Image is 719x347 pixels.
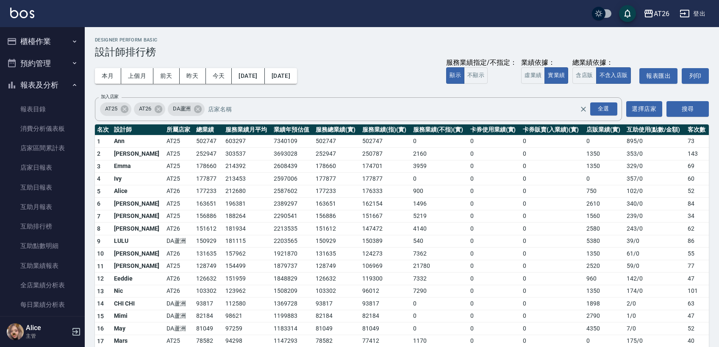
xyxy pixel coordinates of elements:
[134,102,165,116] div: AT26
[97,225,100,232] span: 8
[686,160,709,173] td: 69
[686,173,709,185] td: 60
[686,285,709,297] td: 101
[194,235,223,248] td: 150929
[272,160,314,173] td: 2608439
[521,160,584,173] td: 0
[584,310,625,322] td: 2790
[164,124,194,135] th: 所屬店家
[95,124,112,135] th: 名次
[572,67,596,84] button: 含店販
[468,260,521,273] td: 0
[95,46,709,58] h3: 設計師排行榜
[121,68,153,84] button: 上個月
[468,285,521,297] td: 0
[3,178,81,197] a: 互助日報表
[97,300,104,307] span: 14
[411,248,468,260] td: 7362
[411,185,468,198] td: 900
[590,102,617,116] div: 全選
[223,260,272,273] td: 154499
[584,135,625,148] td: 0
[194,148,223,160] td: 252947
[521,58,568,67] div: 業績依據：
[686,297,709,310] td: 63
[164,135,194,148] td: AT25
[314,285,360,297] td: 103302
[360,285,411,297] td: 96012
[446,58,517,67] div: 服務業績指定/不指定：
[654,8,669,19] div: AT26
[411,135,468,148] td: 0
[625,198,686,210] td: 340 / 0
[625,310,686,322] td: 1 / 0
[164,322,194,335] td: DA蘆洲
[3,256,81,275] a: 互助業績報表
[360,310,411,322] td: 82184
[589,101,619,117] button: Open
[411,235,468,248] td: 540
[314,297,360,310] td: 93817
[194,273,223,285] td: 126632
[411,198,468,210] td: 1496
[95,68,121,84] button: 本月
[97,188,100,195] span: 5
[194,223,223,235] td: 151612
[97,138,100,145] span: 1
[544,67,568,84] button: 實業績
[223,235,272,248] td: 181115
[194,198,223,210] td: 163651
[97,250,104,257] span: 10
[194,185,223,198] td: 177233
[584,173,625,185] td: 0
[468,210,521,223] td: 0
[164,248,194,260] td: AT26
[314,310,360,322] td: 82184
[97,263,104,270] span: 11
[686,310,709,322] td: 47
[584,210,625,223] td: 1560
[411,297,468,310] td: 0
[223,173,272,185] td: 213453
[100,105,122,113] span: AT25
[97,338,104,344] span: 17
[521,310,584,322] td: 0
[521,210,584,223] td: 0
[468,273,521,285] td: 0
[112,260,164,273] td: [PERSON_NAME]
[314,135,360,148] td: 502747
[112,310,164,322] td: Mimi
[272,135,314,148] td: 7340109
[101,94,119,100] label: 加入店家
[572,58,635,67] div: 總業績依據：
[164,198,194,210] td: AT25
[314,210,360,223] td: 156886
[3,119,81,138] a: 消費分析儀表板
[626,101,663,117] button: 選擇店家
[468,135,521,148] td: 0
[411,223,468,235] td: 4140
[272,322,314,335] td: 1183314
[194,260,223,273] td: 128749
[625,285,686,297] td: 174 / 0
[521,148,584,160] td: 0
[521,235,584,248] td: 0
[314,198,360,210] td: 163651
[468,235,521,248] td: 0
[97,275,104,282] span: 12
[584,198,625,210] td: 2610
[521,297,584,310] td: 0
[164,160,194,173] td: AT25
[223,198,272,210] td: 196381
[112,285,164,297] td: Nic
[521,135,584,148] td: 0
[625,148,686,160] td: 353 / 0
[521,173,584,185] td: 0
[584,297,625,310] td: 1898
[360,322,411,335] td: 81049
[639,68,677,84] a: 報表匯出
[584,273,625,285] td: 960
[112,148,164,160] td: [PERSON_NAME]
[521,322,584,335] td: 0
[272,248,314,260] td: 1921870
